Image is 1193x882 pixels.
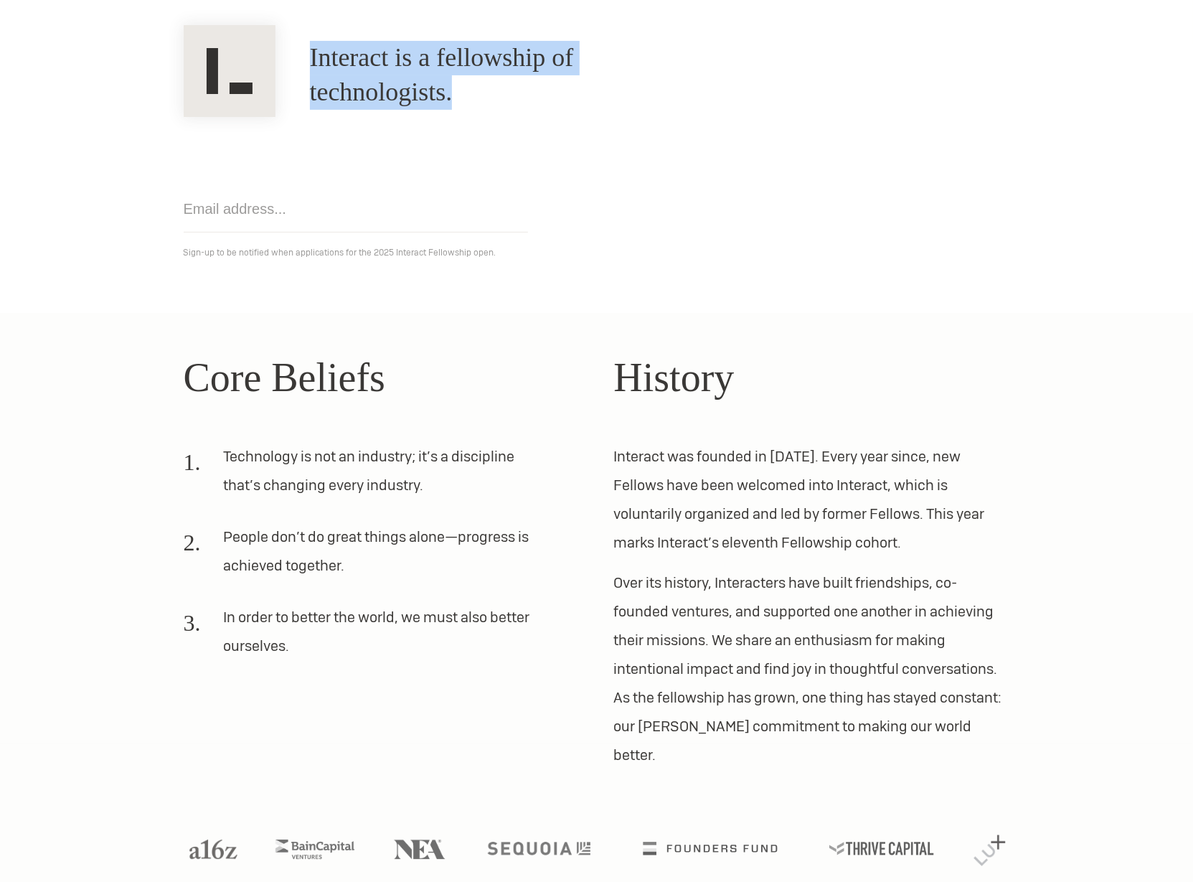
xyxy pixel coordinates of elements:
[614,568,1010,769] p: Over its history, Interacters have built friendships, co-founded ventures, and supported one anot...
[184,603,545,672] li: In order to better the world, we must also better ourselves.
[184,186,528,233] input: Email address...
[394,840,445,859] img: NEA logo
[189,840,237,859] img: A16Z logo
[614,347,1010,408] h2: History
[184,347,580,408] h2: Core Beliefs
[310,41,697,110] h1: Interact is a fellowship of technologists.
[184,442,545,511] li: Technology is not an industry; it’s a discipline that’s changing every industry.
[974,835,1006,866] img: Lux Capital logo
[184,25,275,117] img: Interact Logo
[275,840,354,859] img: Bain Capital Ventures logo
[643,842,777,855] img: Founders Fund logo
[184,244,1010,261] p: Sign-up to be notified when applications for the 2025 Interact Fellowship open.
[184,522,545,591] li: People don’t do great things alone—progress is achieved together.
[614,442,1010,557] p: Interact was founded in [DATE]. Every year since, new Fellows have been welcomed into Interact, w...
[488,842,590,855] img: Sequoia logo
[829,842,934,855] img: Thrive Capital logo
